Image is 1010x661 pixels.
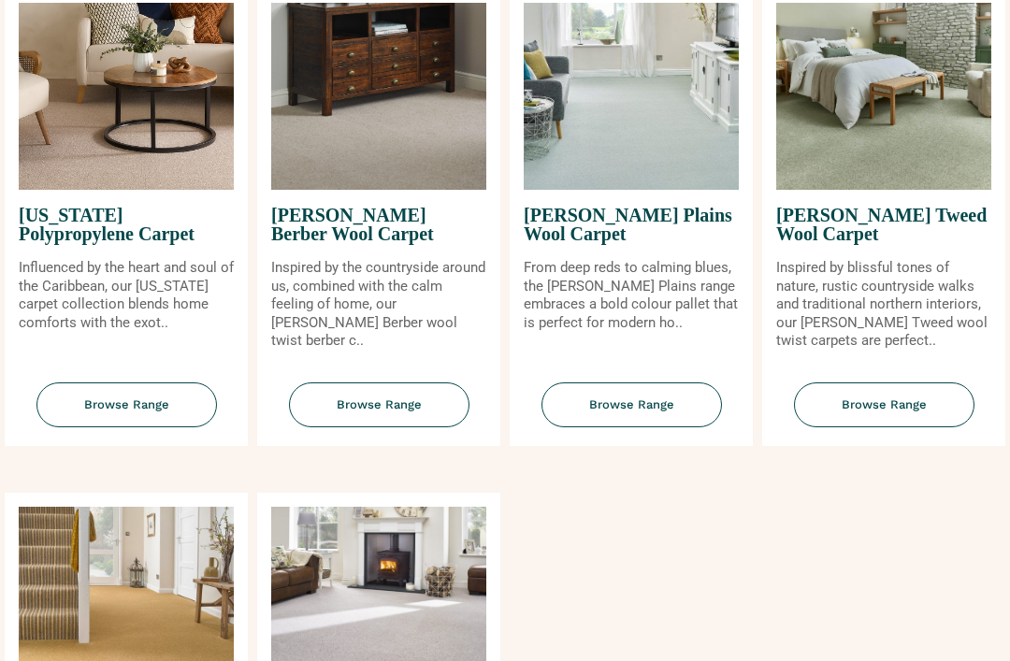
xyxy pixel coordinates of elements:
[776,3,991,190] img: Tomkinson Tweed Wool Carpet
[524,259,739,332] p: From deep reds to calming blues, the [PERSON_NAME] Plains range embraces a bold colour pallet tha...
[19,190,234,259] span: [US_STATE] Polypropylene Carpet
[794,382,974,428] span: Browse Range
[762,382,1005,447] a: Browse Range
[257,382,500,447] a: Browse Range
[271,3,486,190] img: Tomkinson Berber Wool Carpet
[776,190,991,259] span: [PERSON_NAME] Tweed Wool Carpet
[524,190,739,259] span: [PERSON_NAME] Plains Wool Carpet
[19,3,234,190] img: Puerto Rico Polypropylene Carpet
[776,259,991,351] p: Inspired by blissful tones of nature, rustic countryside walks and traditional northern interiors...
[510,382,753,447] a: Browse Range
[541,382,722,428] span: Browse Range
[5,382,248,447] a: Browse Range
[271,259,486,351] p: Inspired by the countryside around us, combined with the calm feeling of home, our [PERSON_NAME] ...
[19,259,234,332] p: Influenced by the heart and soul of the Caribbean, our [US_STATE] carpet collection blends home c...
[271,190,486,259] span: [PERSON_NAME] Berber Wool Carpet
[36,382,217,428] span: Browse Range
[289,382,469,428] span: Browse Range
[524,3,739,190] img: Tomkinson Plains Wool Carpet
